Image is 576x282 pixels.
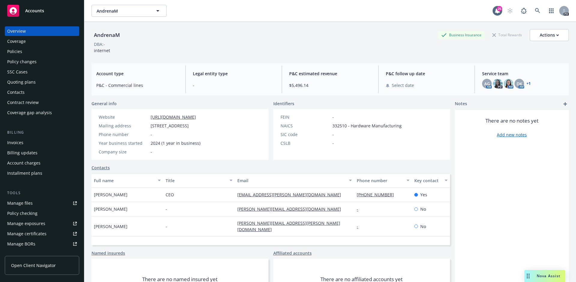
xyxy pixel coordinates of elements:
span: - [151,149,152,155]
span: internet [94,48,110,53]
span: Nova Assist [537,273,560,278]
div: FEIN [280,114,330,120]
span: Yes [420,191,427,198]
a: Search [532,5,544,17]
span: [STREET_ADDRESS] [151,123,189,129]
div: Company size [99,149,148,155]
a: Billing updates [5,148,79,158]
a: [PHONE_NUMBER] [357,192,399,197]
span: P&C - Commercial lines [96,82,178,88]
div: SSC Cases [7,67,28,77]
span: Service team [482,70,564,77]
div: Contacts [7,88,25,97]
span: Account type [96,70,178,77]
div: Mailing address [99,123,148,129]
div: Overview [7,26,26,36]
span: - [166,206,167,212]
button: Nova Assist [524,270,565,282]
span: - [332,131,334,138]
a: Account charges [5,158,79,168]
div: Contract review [7,98,39,107]
span: CEO [166,191,174,198]
span: - [332,114,334,120]
button: Title [163,173,235,188]
a: Contacts [5,88,79,97]
a: Contract review [5,98,79,107]
span: [PERSON_NAME] [94,191,127,198]
span: No [420,206,426,212]
div: Manage files [7,198,33,208]
a: Installment plans [5,168,79,178]
div: Installment plans [7,168,42,178]
a: [PERSON_NAME][EMAIL_ADDRESS][PERSON_NAME][DOMAIN_NAME] [237,220,340,232]
a: Policies [5,47,79,56]
span: - [332,140,334,146]
span: - [166,223,167,230]
span: Identifiers [273,100,294,107]
div: NAICS [280,123,330,129]
div: Email [237,177,345,184]
div: Business Insurance [438,31,484,39]
button: Email [235,173,354,188]
a: - [357,224,363,229]
a: [PERSON_NAME][EMAIL_ADDRESS][DOMAIN_NAME] [237,206,346,212]
div: SIC code [280,131,330,138]
div: Actions [540,29,559,41]
a: Affiliated accounts [273,250,312,256]
div: Phone number [99,131,148,138]
div: Manage certificates [7,229,46,239]
button: Phone number [354,173,412,188]
span: Notes [455,100,467,108]
a: Add new notes [497,132,527,138]
a: Quoting plans [5,77,79,87]
div: Summary of insurance [7,249,53,259]
span: DK [517,81,522,87]
a: Manage exposures [5,219,79,228]
div: Policies [7,47,22,56]
div: Billing updates [7,148,37,158]
a: Start snowing [504,5,516,17]
a: Manage certificates [5,229,79,239]
span: Open Client Navigator [11,262,56,269]
span: 2024 (1 year in business) [151,140,200,146]
a: [EMAIL_ADDRESS][PERSON_NAME][DOMAIN_NAME] [237,192,346,197]
div: Policy changes [7,57,37,67]
a: Contacts [91,165,110,171]
span: P&C follow up date [386,70,468,77]
a: - [357,206,363,212]
button: Key contact [412,173,450,188]
div: DBA: - [94,41,105,47]
div: Invoices [7,138,23,147]
span: Accounts [25,8,44,13]
span: - [151,131,152,138]
button: Full name [91,173,163,188]
div: Manage BORs [7,239,35,249]
div: Coverage gap analysis [7,108,52,117]
a: Report a Bug [518,5,530,17]
a: Switch app [545,5,557,17]
a: Policy changes [5,57,79,67]
img: photo [504,79,513,88]
a: Named insureds [91,250,125,256]
div: Quoting plans [7,77,36,87]
a: add [562,100,569,108]
div: Drag to move [524,270,532,282]
a: Coverage gap analysis [5,108,79,117]
span: $5,496.14 [289,82,371,88]
div: Title [166,177,226,184]
div: Policy checking [7,209,37,218]
div: Year business started [99,140,148,146]
div: Phone number [357,177,403,184]
div: Full name [94,177,154,184]
span: 332510 - Hardware Manufacturing [332,123,402,129]
a: [URL][DOMAIN_NAME] [151,114,196,120]
a: Manage BORs [5,239,79,249]
div: Tools [5,190,79,196]
a: Overview [5,26,79,36]
a: SSC Cases [5,67,79,77]
div: Website [99,114,148,120]
div: Total Rewards [489,31,525,39]
button: Actions [530,29,569,41]
a: Summary of insurance [5,249,79,259]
